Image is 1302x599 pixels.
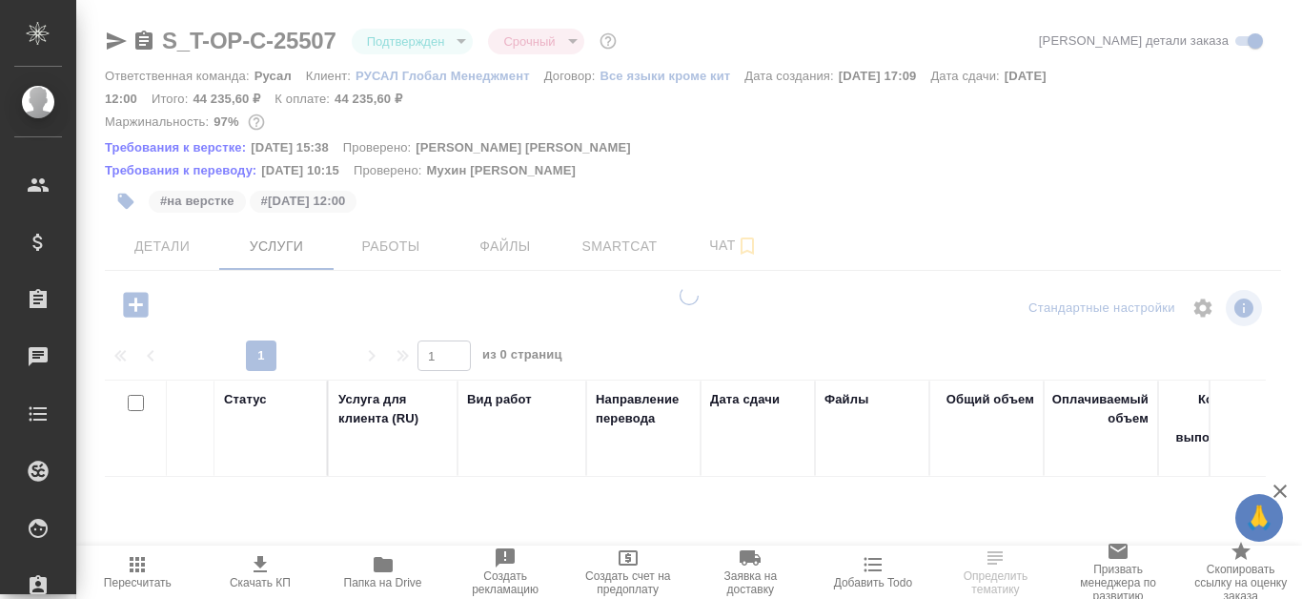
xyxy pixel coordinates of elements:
[1168,390,1263,466] div: Кол-во ед. изм., выполняемое в час
[344,576,422,589] span: Папка на Drive
[710,390,780,409] div: Дата сдачи
[566,546,689,599] button: Создать счет на предоплату
[934,546,1057,599] button: Определить тематику
[1179,546,1302,599] button: Скопировать ссылку на оценку заказа
[812,546,935,599] button: Добавить Todo
[834,576,912,589] span: Добавить Todo
[946,390,1034,409] div: Общий объем
[1052,390,1149,428] div: Оплачиваемый объем
[596,390,691,428] div: Направление перевода
[1057,546,1180,599] button: Призвать менеджера по развитию
[456,569,556,596] span: Создать рекламацию
[701,569,801,596] span: Заявка на доставку
[338,390,448,428] div: Услуга для клиента (RU)
[444,546,567,599] button: Создать рекламацию
[824,390,868,409] div: Файлы
[689,546,812,599] button: Заявка на доставку
[76,546,199,599] button: Пересчитать
[946,569,1046,596] span: Определить тематику
[1235,494,1283,542] button: 🙏
[467,390,532,409] div: Вид работ
[230,576,291,589] span: Скачать КП
[199,546,322,599] button: Скачать КП
[321,546,444,599] button: Папка на Drive
[1243,498,1275,538] span: 🙏
[104,576,172,589] span: Пересчитать
[578,569,678,596] span: Создать счет на предоплату
[224,390,267,409] div: Статус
